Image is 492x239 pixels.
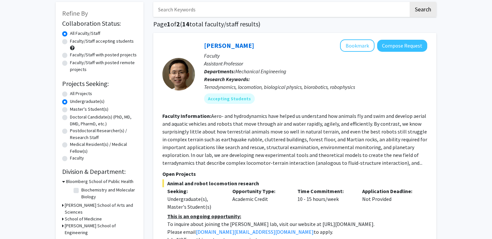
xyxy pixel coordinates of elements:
p: Application Deadline: [362,187,417,195]
b: Faculty Information: [162,113,211,119]
mat-chip: Accepting Students [204,93,255,104]
h2: Collaboration Status: [62,20,137,27]
h2: Projects Seeking: [62,80,137,88]
label: Faculty/Staff accepting students [70,38,134,45]
p: Opportunity Type: [232,187,288,195]
label: Faculty/Staff with posted remote projects [70,59,137,73]
p: Faculty [204,52,427,60]
h2: Division & Department: [62,168,137,176]
h3: School of Medicine [65,216,102,222]
p: Assistant Professor [204,60,427,67]
div: Not Provided [357,187,422,211]
label: Faculty/Staff with posted projects [70,51,137,58]
p: Time Commitment: [297,187,353,195]
h3: [PERSON_NAME] School of Arts and Sciences [65,202,137,216]
label: Faculty [70,155,84,162]
span: Refine By [62,9,88,17]
u: This is an ongoing opportunity: [167,213,241,219]
div: 10 - 15 hours/week [293,187,358,211]
h1: Page of ( total faculty/staff results) [153,20,436,28]
label: Postdoctoral Researcher(s) / Research Staff [70,127,137,141]
div: Terradynamics, locomotion, biological physics, biorobotics, robophysics [204,83,427,91]
label: All Projects [70,90,92,97]
label: Undergraduate(s) [70,98,104,105]
span: 1 [167,20,171,28]
span: 2 [176,20,180,28]
label: Doctoral Candidate(s) (PhD, MD, DMD, PharmD, etc.) [70,114,137,127]
div: Academic Credit [227,187,293,211]
h3: Bloomberg School of Public Health [66,178,133,185]
button: Add Chen Li to Bookmarks [340,39,375,52]
button: Search [410,2,436,17]
label: Medical Resident(s) / Medical Fellow(s) [70,141,137,155]
div: Undergraduate(s), Master's Student(s) [167,195,223,211]
p: To inquire about joining the [PERSON_NAME] lab, visit our website at [URL][DOMAIN_NAME]. [167,220,427,228]
b: Research Keywords: [204,76,250,82]
a: [DOMAIN_NAME][EMAIL_ADDRESS][DOMAIN_NAME] [196,229,314,235]
span: 14 [182,20,189,28]
a: [PERSON_NAME] [204,41,254,49]
h3: [PERSON_NAME] School of Engineering [65,222,137,236]
p: Please email to apply. [167,228,427,236]
b: Departments: [204,68,235,75]
p: Open Projects [162,170,427,178]
label: All Faculty/Staff [70,30,100,37]
input: Search Keywords [153,2,409,17]
button: Compose Request to Chen Li [377,40,427,52]
span: Animal and robot locomotion research [162,179,427,187]
label: Master's Student(s) [70,106,108,113]
fg-read-more: Aero- and hydrodynamics have helped us understand how animals fly and swim and develop aerial and... [162,113,427,166]
p: Seeking: [167,187,223,195]
iframe: Chat [5,210,28,234]
span: Mechanical Engineering [235,68,286,75]
label: Biochemistry and Molecular Biology [81,187,135,200]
